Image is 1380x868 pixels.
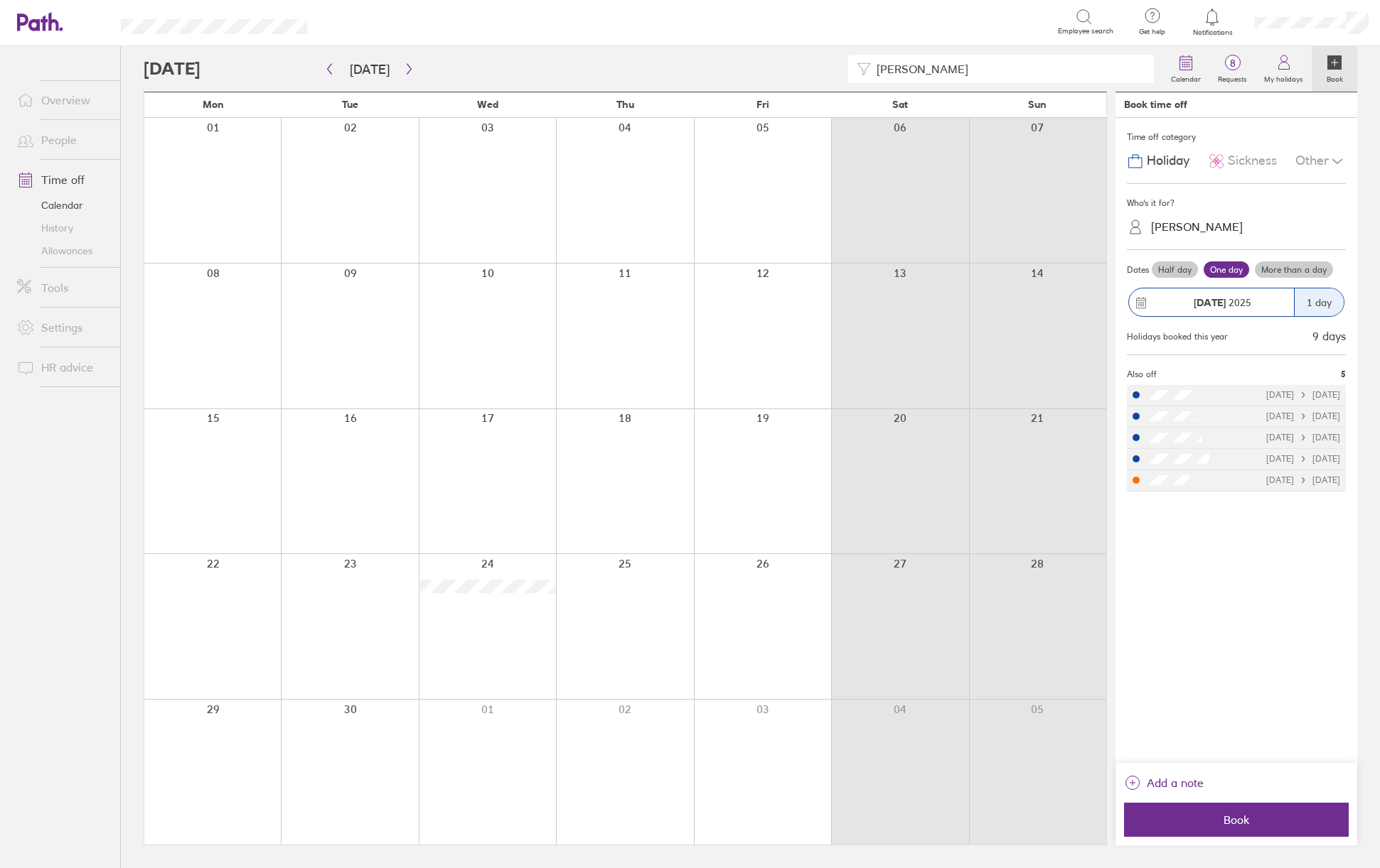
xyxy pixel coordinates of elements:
[1194,297,1251,308] span: 2025
[203,99,224,110] span: Mon
[1127,281,1346,324] button: [DATE] 20251 day
[1189,28,1236,37] span: Notifications
[1312,330,1346,342] div: 9 days
[1341,369,1346,379] span: 5
[1266,433,1340,443] div: [DATE] [DATE]
[871,55,1145,82] input: Filter by employee
[1189,7,1236,37] a: Notifications
[346,15,382,28] div: Search
[6,353,120,381] a: HR advice
[1256,46,1312,92] a: My holidays
[1152,261,1198,278] label: Half day
[6,194,120,217] a: Calendar
[1124,803,1349,837] button: Book
[1266,475,1340,485] div: [DATE] [DATE]
[1228,153,1277,168] span: Sickness
[1312,46,1357,92] a: Book
[1266,454,1340,464] div: [DATE] [DATE]
[477,99,498,110] span: Wed
[1209,71,1256,84] label: Requests
[1318,71,1352,84] label: Book
[1124,771,1204,794] button: Add a note
[1124,99,1187,110] div: Book time off
[338,58,401,81] button: [DATE]
[892,99,908,110] span: Sat
[1151,220,1243,234] div: [PERSON_NAME]
[1129,28,1175,36] span: Get help
[1209,58,1256,69] span: 8
[6,273,120,302] a: Tools
[1162,46,1209,92] a: Calendar
[1256,71,1312,84] label: My holidays
[1127,369,1157,379] span: Also off
[1127,126,1346,148] div: Time off category
[756,99,769,110] span: Fri
[1266,390,1340,400] div: [DATE] [DATE]
[1255,261,1333,278] label: More than a day
[1209,46,1256,92] a: 8Requests
[1266,411,1340,421] div: [DATE] [DATE]
[1295,148,1346,175] div: Other
[6,239,120,262] a: Allowances
[1162,71,1209,84] label: Calendar
[6,86,120,114] a: Overview
[6,166,120,194] a: Time off
[6,313,120,342] a: Settings
[1204,261,1249,278] label: One day
[616,99,634,110] span: Thu
[6,217,120,239] a: History
[1194,296,1226,309] strong: [DATE]
[1058,27,1113,36] span: Employee search
[1134,813,1339,826] span: Book
[1028,99,1047,110] span: Sun
[1127,332,1228,342] div: Holidays booked this year
[342,99,358,110] span: Tue
[1147,771,1204,794] span: Add a note
[1147,153,1189,168] span: Holiday
[1127,265,1149,275] span: Dates
[1127,192,1346,214] div: Who's it for?
[1294,288,1344,316] div: 1 day
[6,126,120,154] a: People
